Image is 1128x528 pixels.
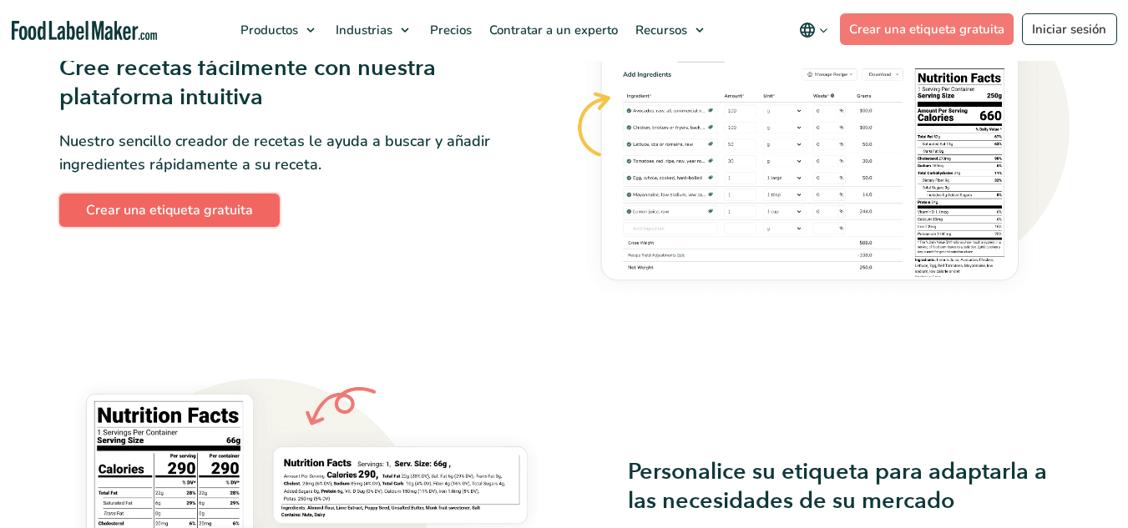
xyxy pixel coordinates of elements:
[1022,13,1117,45] a: Iniciar sesión
[630,22,689,38] span: Recursos
[59,129,501,178] p: Nuestro sencillo creador de recetas le ayuda a buscar y añadir ingredientes rápidamente a su receta.
[840,13,1014,45] a: Crear una etiqueta gratuita
[59,194,280,227] a: Crear una etiqueta gratuita
[425,22,473,38] span: Precios
[235,22,300,38] span: Productos
[331,22,394,38] span: Industrias
[484,22,620,38] span: Contratar a un experto
[59,53,501,112] h3: Cree recetas fácilmente con nuestra plataforma intuitiva
[628,457,1070,515] h3: Personalice su etiqueta para adaptarla a las necesidades de su mercado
